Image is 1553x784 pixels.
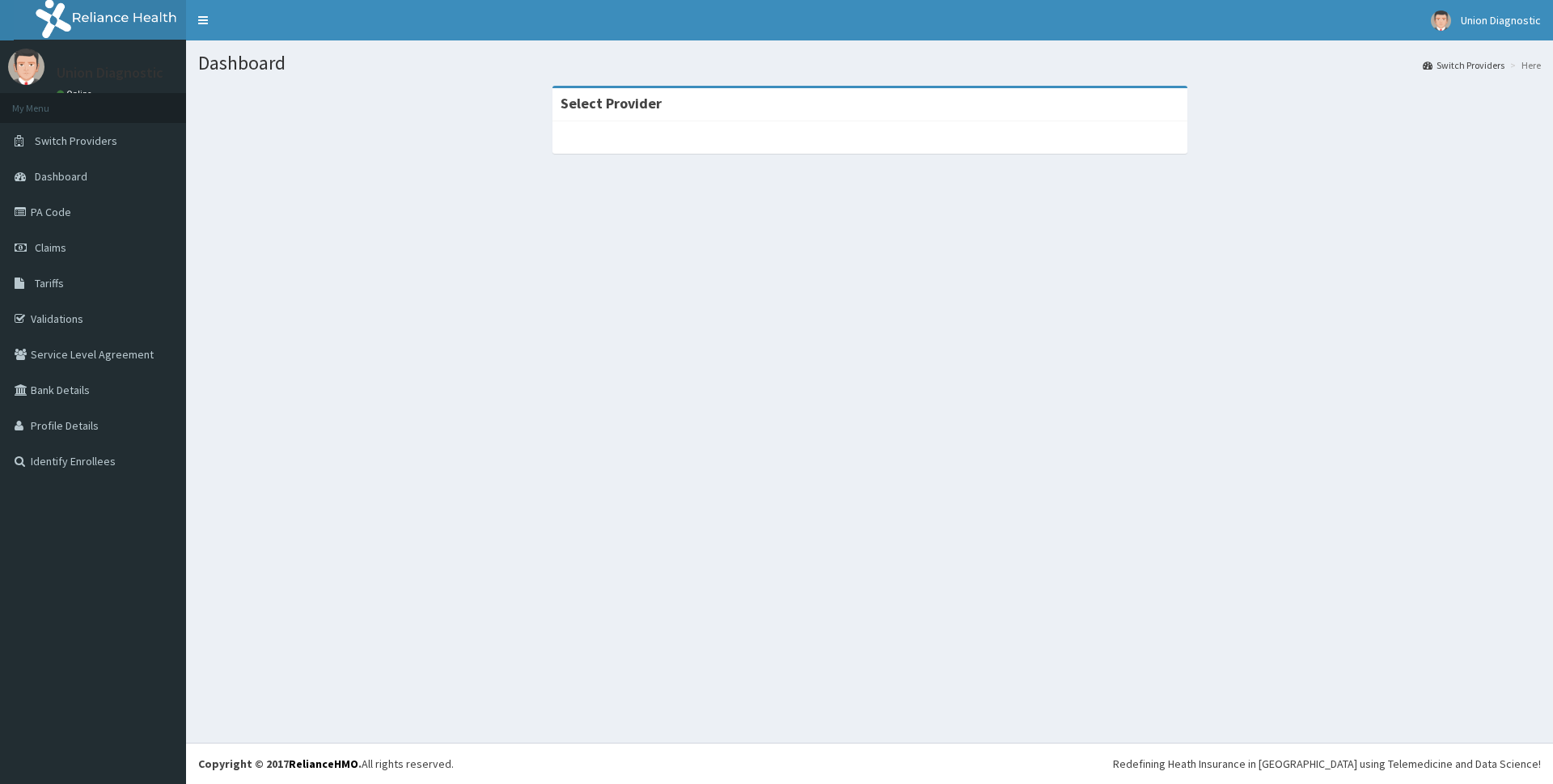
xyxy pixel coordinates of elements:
[1506,58,1541,72] li: Here
[1431,11,1451,31] img: User Image
[186,743,1553,784] footer: All rights reserved.
[8,49,44,85] img: User Image
[198,756,362,771] strong: Copyright © 2017 .
[57,88,95,100] a: Online
[561,94,662,112] strong: Select Provider
[35,169,87,184] span: Dashboard
[35,133,117,148] span: Switch Providers
[35,276,64,290] span: Tariffs
[198,53,1541,74] h1: Dashboard
[1461,13,1541,28] span: Union Diagnostic
[1423,58,1504,72] a: Switch Providers
[57,66,163,80] p: Union Diagnostic
[1113,756,1541,772] div: Redefining Heath Insurance in [GEOGRAPHIC_DATA] using Telemedicine and Data Science!
[289,756,358,771] a: RelianceHMO
[35,240,66,255] span: Claims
